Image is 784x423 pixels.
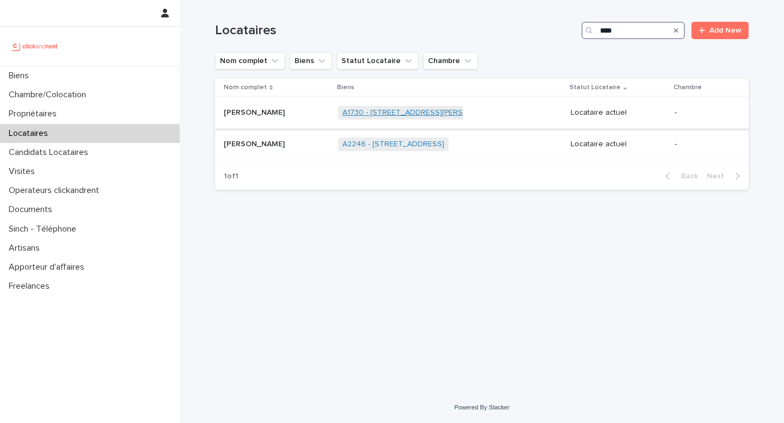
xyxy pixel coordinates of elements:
button: Biens [290,52,332,70]
p: Statut Locataire [569,82,621,94]
button: Nom complet [215,52,285,70]
a: A2246 - [STREET_ADDRESS] [342,140,444,149]
tr: [PERSON_NAME][PERSON_NAME] A1730 - [STREET_ADDRESS][PERSON_NAME] Locataire actuel- [215,97,749,129]
a: Add New [691,22,749,39]
button: Statut Locataire [336,52,419,70]
button: Chambre [423,52,478,70]
p: [PERSON_NAME] [224,138,287,149]
button: Back [657,171,702,181]
p: Locataire actuel [571,140,666,149]
h1: Locataires [215,23,577,39]
tr: [PERSON_NAME][PERSON_NAME] A2246 - [STREET_ADDRESS] Locataire actuel- [215,129,749,160]
a: Powered By Stacker [454,404,509,410]
p: 1 of 1 [215,163,247,190]
span: Add New [709,27,742,34]
img: UCB0brd3T0yccxBKYDjQ [9,35,62,57]
button: Next [702,171,749,181]
p: Chambre/Colocation [4,90,95,100]
p: Sinch - Téléphone [4,224,85,234]
span: Next [707,172,731,180]
p: Freelances [4,281,58,291]
p: Documents [4,204,61,215]
a: A1730 - [STREET_ADDRESS][PERSON_NAME] [342,108,501,117]
p: Nom complet [224,82,267,94]
p: Chambre [673,82,702,94]
p: [PERSON_NAME] [224,106,287,117]
p: Visites [4,166,44,177]
p: Artisans [4,243,48,253]
input: Search [581,22,685,39]
p: Locataire actuel [571,108,666,117]
p: Apporteur d'affaires [4,262,93,272]
p: Candidats Locataires [4,147,97,158]
p: Locataires [4,128,57,139]
p: Biens [337,82,354,94]
p: Operateurs clickandrent [4,185,108,196]
span: Back [675,172,698,180]
p: - [675,108,731,117]
p: - [675,140,731,149]
p: Propriétaires [4,109,65,119]
p: Biens [4,71,38,81]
